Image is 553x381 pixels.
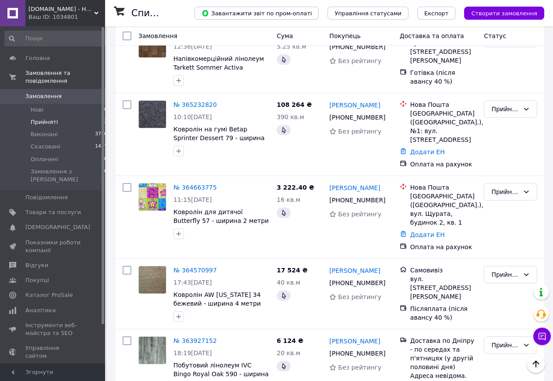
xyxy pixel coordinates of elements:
[25,307,56,314] span: Аналітика
[173,349,212,356] span: 18:19[DATE]
[173,43,212,50] span: 12:36[DATE]
[410,68,477,86] div: Готівка (після авансу 40 %)
[173,55,267,88] a: Напівкомерційний лінолеум Tarkett Sommer Activa [GEOGRAPHIC_DATA] 2 - ширина 2,5 і 3 і 3,5 і 4 метри
[25,208,81,216] span: Товари та послуги
[335,10,402,17] span: Управління статусами
[173,196,212,203] span: 11:15[DATE]
[139,183,166,211] img: Фото товару
[464,7,544,20] button: Створити замовлення
[491,270,519,279] div: Прийнято
[329,266,380,275] a: [PERSON_NAME]
[329,114,385,121] span: [PHONE_NUMBER]
[410,336,477,371] div: Дocтaвкa по Дніпру - по середах та п'ятницях (у другій половині дня)
[277,184,314,191] span: 3 222.40 ₴
[139,266,166,293] img: Фото товару
[25,276,49,284] span: Покупці
[138,183,166,211] a: Фото товару
[417,7,456,20] button: Експорт
[455,9,544,16] a: Створити замовлення
[329,101,380,109] a: [PERSON_NAME]
[25,239,81,254] span: Показники роботи компанії
[173,184,217,191] a: № 364663775
[95,143,107,151] span: 1487
[104,155,107,163] span: 0
[104,168,107,183] span: 0
[277,43,306,50] span: 5.25 кв.м
[329,279,385,286] span: [PHONE_NUMBER]
[173,101,217,108] a: № 365232820
[329,183,380,192] a: [PERSON_NAME]
[400,32,464,39] span: Доставка та оплата
[25,261,48,269] span: Відгуки
[173,267,217,274] a: № 364570997
[25,321,81,337] span: Інструменти веб-майстра та SEO
[25,92,62,100] span: Замовлення
[31,106,43,114] span: Нові
[173,208,269,224] a: Ковролін для дитячої Butterfly 57 - ширина 2 метри
[25,344,81,360] span: Управління сайтом
[338,364,381,371] span: Без рейтингу
[138,32,177,39] span: Замовлення
[410,243,477,251] div: Оплата на рахунок
[410,148,445,155] a: Додати ЕН
[410,109,477,144] div: [GEOGRAPHIC_DATA] ([GEOGRAPHIC_DATA].), №1: вул. [STREET_ADDRESS]
[277,32,293,39] span: Cума
[25,194,68,201] span: Повідомлення
[173,126,264,159] a: Ковролін на гумі Betap Sprinter Dessert 79 - ширина 3 метри /безкоштовна доставка/
[95,131,107,138] span: 3700
[277,349,300,356] span: 20 кв.м
[194,7,319,20] button: Завантажити звіт по пром-оплаті
[329,43,385,50] span: [PHONE_NUMBER]
[138,266,166,294] a: Фото товару
[410,304,477,322] div: Післяплата (після авансу 40 %)
[424,10,449,17] span: Експорт
[277,337,303,344] span: 6 124 ₴
[410,100,477,109] div: Нова Пошта
[173,279,212,286] span: 17:43[DATE]
[328,7,409,20] button: Управління статусами
[410,192,477,227] div: [GEOGRAPHIC_DATA] ([GEOGRAPHIC_DATA].), вул. Щурата, будинок 2, кв. 1
[25,69,105,85] span: Замовлення та повідомлення
[28,13,105,21] div: Ваш ID: 1034801
[338,293,381,300] span: Без рейтингу
[338,57,381,64] span: Без рейтингу
[201,9,312,17] span: Завантажити звіт по пром-оплаті
[31,168,104,183] span: Замовлення з [PERSON_NAME]
[25,54,50,62] span: Головна
[138,100,166,128] a: Фото товару
[139,337,166,364] img: Фото товару
[338,128,381,135] span: Без рейтингу
[131,8,220,18] h1: Список замовлень
[25,223,90,231] span: [DEMOGRAPHIC_DATA]
[410,231,445,238] a: Додати ЕН
[28,5,94,13] span: 201.COM.UA - НОВИЙ СТИЛЬ - лінолеум, ковролін, ламінат, плінтус - учасник програми єВідновлення
[410,266,477,275] div: Самовивіз
[277,267,308,274] span: 17 524 ₴
[329,197,385,204] span: [PHONE_NUMBER]
[173,291,261,307] a: Ковролін AW [US_STATE] 34 бежевий - ширина 4 метри
[491,104,519,114] div: Прийнято
[31,131,58,138] span: Виконані
[338,211,381,218] span: Без рейтингу
[277,101,312,108] span: 108 264 ₴
[410,183,477,192] div: Нова Пошта
[527,355,545,373] button: Наверх
[31,143,60,151] span: Скасовані
[277,279,300,286] span: 40 кв.м
[31,155,58,163] span: Оплачені
[329,350,385,357] span: [PHONE_NUMBER]
[104,106,107,114] span: 0
[410,39,477,65] div: вул. [STREET_ADDRESS][PERSON_NAME]
[410,275,477,301] div: вул. [STREET_ADDRESS][PERSON_NAME]
[25,291,73,299] span: Каталог ProSale
[4,31,108,46] input: Пошук
[173,113,212,120] span: 10:10[DATE]
[138,336,166,364] a: Фото товару
[491,340,519,350] div: Прийнято
[173,337,217,344] a: № 363927152
[101,118,107,126] span: 22
[139,101,166,128] img: Фото товару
